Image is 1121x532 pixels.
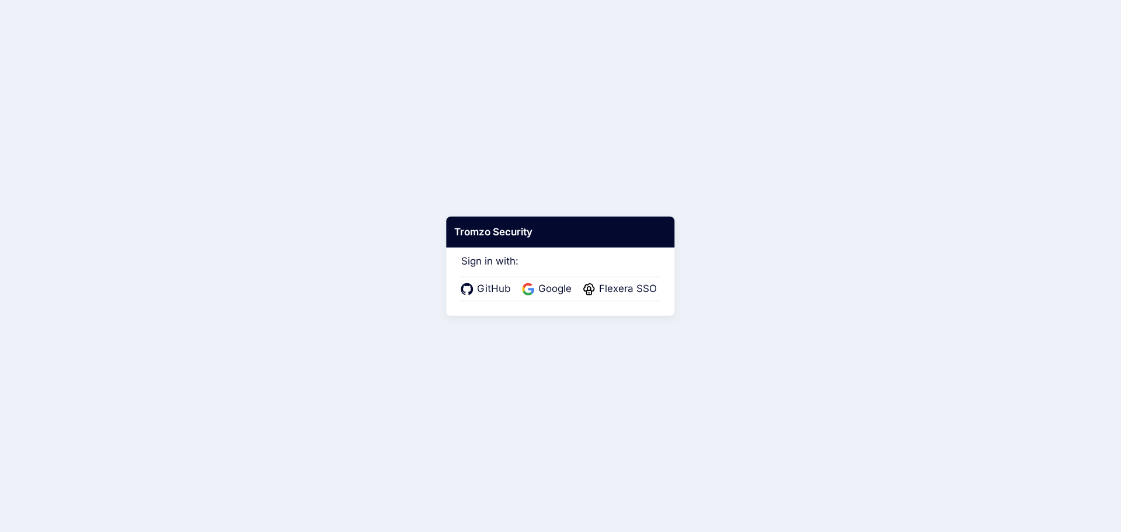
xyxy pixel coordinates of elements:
span: Google [535,281,575,297]
a: Google [523,281,575,297]
div: Tromzo Security [446,216,674,248]
a: Flexera SSO [583,281,660,297]
div: Sign in with: [461,239,660,301]
span: Flexera SSO [596,281,660,297]
a: GitHub [461,281,514,297]
span: GitHub [474,281,514,297]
